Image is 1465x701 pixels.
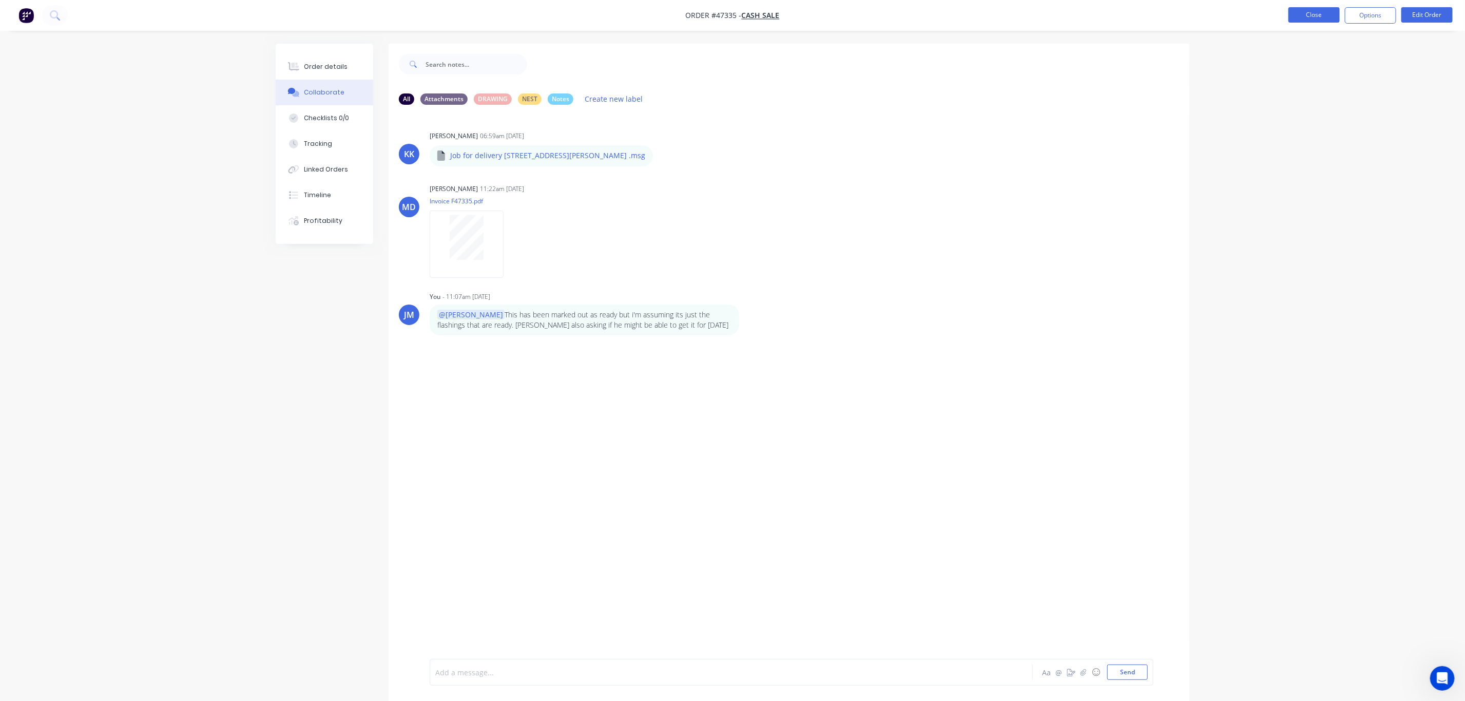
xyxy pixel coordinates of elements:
button: @ [1053,666,1065,678]
div: Tracking [304,139,333,148]
div: KK [404,148,414,160]
div: MD [402,201,416,213]
button: Collaborate [276,80,373,105]
div: - 11:07am [DATE] [442,292,490,301]
span: @[PERSON_NAME] [437,310,505,319]
div: [PERSON_NAME] [430,131,478,141]
button: Options [1345,7,1396,24]
div: NEST [518,93,542,105]
span: Order #47335 - [686,11,742,21]
div: Timeline [304,191,332,200]
div: Attachments [420,93,468,105]
div: Collaborate [304,88,345,97]
div: Profitability [304,216,343,225]
p: This has been marked out as ready but i'm assuming its just the flashings that are ready. [PERSON... [437,310,731,331]
div: All [399,93,414,105]
button: Edit Order [1401,7,1453,23]
div: Checklists 0/0 [304,113,350,123]
button: ☺ [1090,666,1102,678]
button: Aa [1040,666,1053,678]
div: DRAWING [474,93,512,105]
div: 06:59am [DATE] [480,131,524,141]
button: Tracking [276,131,373,157]
div: You [430,292,440,301]
a: CASH SALE [742,11,780,21]
button: Linked Orders [276,157,373,182]
div: Notes [548,93,573,105]
iframe: Intercom live chat [1430,666,1455,691]
div: 11:22am [DATE] [480,184,524,194]
button: Create new label [580,92,648,106]
p: Job for delivery [STREET_ADDRESS][PERSON_NAME] .msg [450,150,645,161]
p: Invoice F47335.pdf [430,197,514,205]
div: Linked Orders [304,165,349,174]
div: Order details [304,62,348,71]
div: JM [404,309,414,321]
button: Profitability [276,208,373,234]
button: Order details [276,54,373,80]
button: Timeline [276,182,373,208]
button: Send [1107,665,1148,680]
input: Search notes... [426,54,527,74]
button: Close [1288,7,1340,23]
button: Checklists 0/0 [276,105,373,131]
div: [PERSON_NAME] [430,184,478,194]
img: Factory [18,8,34,23]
